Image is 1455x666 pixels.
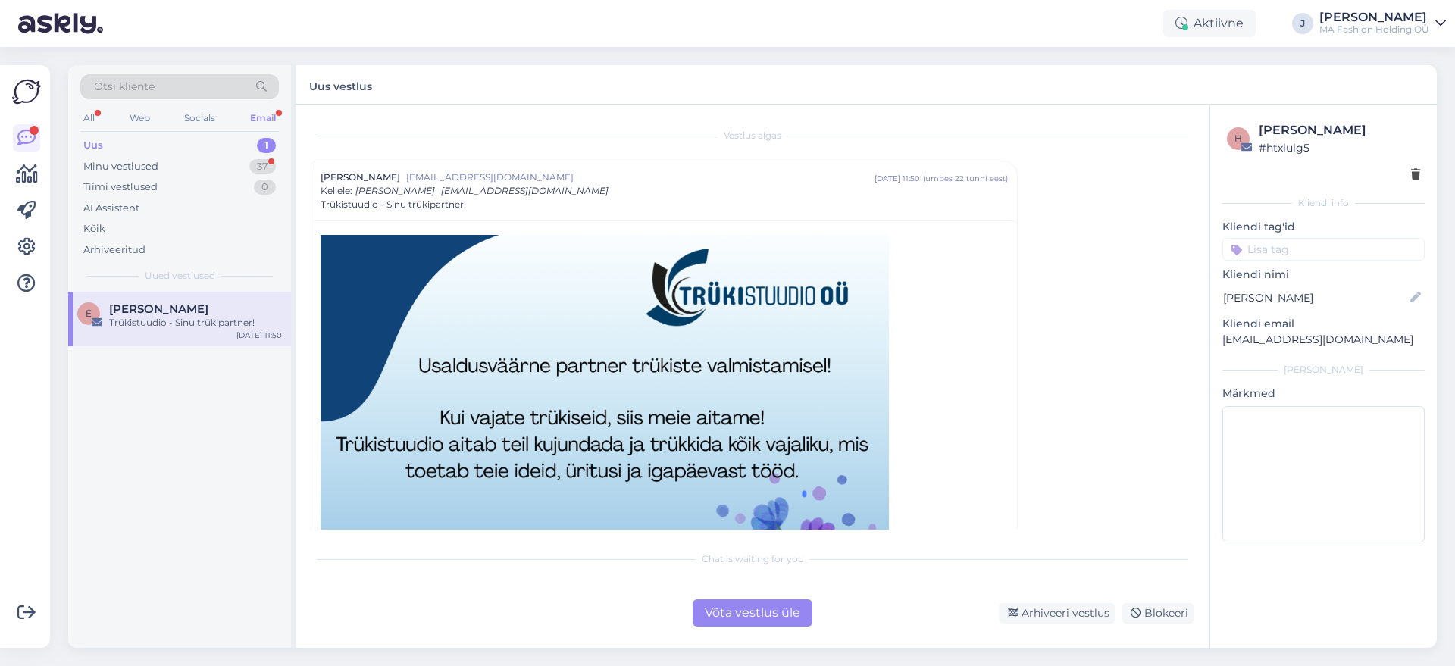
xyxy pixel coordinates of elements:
div: 37 [249,159,276,174]
span: [PERSON_NAME] [355,185,435,196]
p: Märkmed [1222,386,1425,402]
div: Chat is waiting for you [311,552,1194,566]
div: Arhiveeritud [83,242,145,258]
div: Kliendi info [1222,196,1425,210]
div: Tiimi vestlused [83,180,158,195]
div: Blokeeri [1122,603,1194,624]
a: [PERSON_NAME]MA Fashion Holding OÜ [1319,11,1446,36]
div: Võta vestlus üle [693,599,812,627]
span: Kellele : [321,185,352,196]
span: [EMAIL_ADDRESS][DOMAIN_NAME] [406,170,875,184]
div: [DATE] 11:50 [236,330,282,341]
div: Minu vestlused [83,159,158,174]
div: Uus [83,138,103,153]
p: [EMAIL_ADDRESS][DOMAIN_NAME] [1222,332,1425,348]
label: Uus vestlus [309,74,372,95]
div: 0 [254,180,276,195]
div: Socials [181,108,218,128]
div: MA Fashion Holding OÜ [1319,23,1429,36]
p: Kliendi email [1222,316,1425,332]
div: Vestlus algas [311,129,1194,142]
div: Arhiveeri vestlus [999,603,1115,624]
span: Uued vestlused [145,269,215,283]
div: Kõik [83,221,105,236]
span: Otsi kliente [94,79,155,95]
div: [DATE] 11:50 [875,173,920,184]
div: All [80,108,98,128]
div: Web [127,108,153,128]
span: E [86,308,92,319]
p: Kliendi tag'id [1222,219,1425,235]
div: 1 [257,138,276,153]
span: [EMAIL_ADDRESS][DOMAIN_NAME] [441,185,609,196]
div: J [1292,13,1313,34]
div: ( umbes 22 tunni eest ) [923,173,1008,184]
img: Askly Logo [12,77,41,106]
div: Aktiivne [1163,10,1256,37]
div: AI Assistent [83,201,139,216]
span: h [1234,133,1242,144]
div: [PERSON_NAME] [1259,121,1420,139]
div: # htxlulg5 [1259,139,1420,156]
p: Kliendi nimi [1222,267,1425,283]
input: Lisa nimi [1223,289,1407,306]
div: Email [247,108,279,128]
div: [PERSON_NAME] [1222,363,1425,377]
div: Trükistuudio - Sinu trükipartner! [109,316,282,330]
span: [PERSON_NAME] [321,170,400,184]
input: Lisa tag [1222,238,1425,261]
span: Trükistuudio - Sinu trükipartner! [321,198,466,211]
div: [PERSON_NAME] [1319,11,1429,23]
span: Eili Kuzko [109,302,208,316]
